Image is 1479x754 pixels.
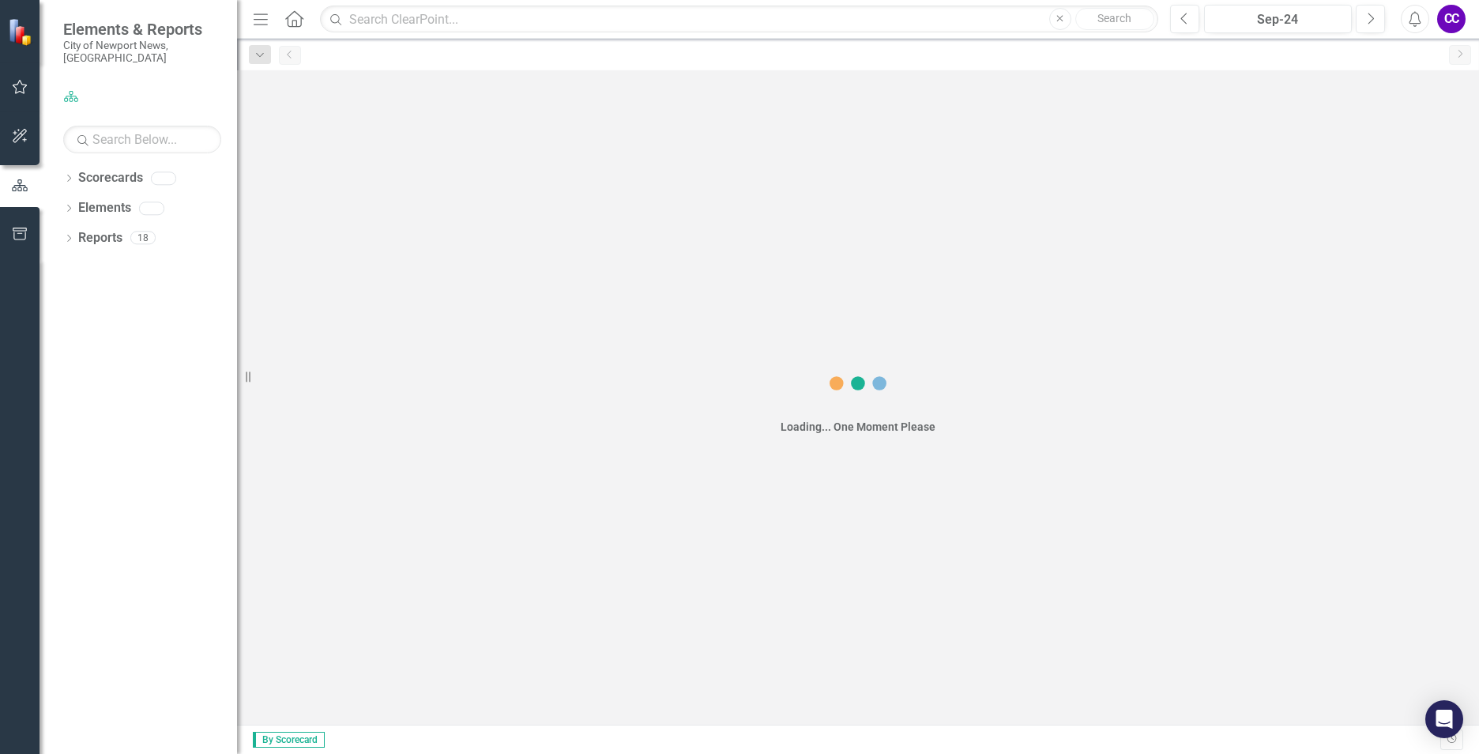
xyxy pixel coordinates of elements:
span: Elements & Reports [63,20,221,39]
div: Sep-24 [1210,10,1346,29]
a: Reports [78,229,122,247]
button: Sep-24 [1204,5,1352,33]
div: 18 [130,232,156,245]
div: Loading... One Moment Please [781,419,935,435]
span: Search [1097,12,1131,25]
button: CC [1437,5,1466,33]
span: By Scorecard [253,732,325,748]
small: City of Newport News, [GEOGRAPHIC_DATA] [63,39,221,65]
input: Search ClearPoint... [320,6,1158,33]
button: Search [1075,8,1154,30]
a: Scorecards [78,169,143,187]
img: ClearPoint Strategy [8,17,36,45]
input: Search Below... [63,126,221,153]
div: Open Intercom Messenger [1425,700,1463,738]
a: Elements [78,199,131,217]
